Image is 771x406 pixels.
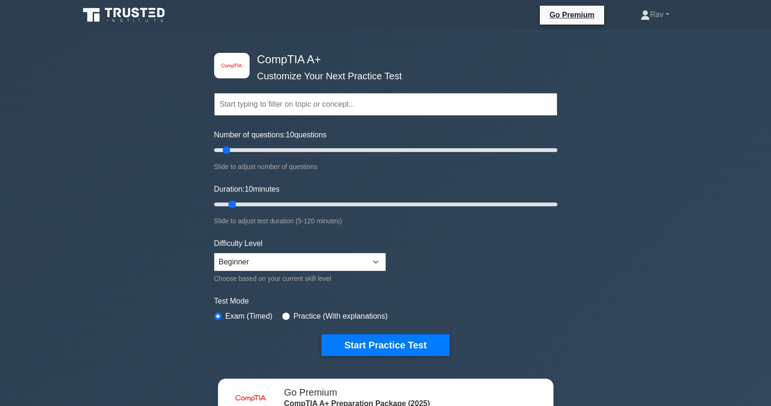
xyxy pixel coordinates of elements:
[214,161,557,172] div: Slide to adjust number of questions
[214,215,557,227] div: Slide to adjust test duration (5-120 minutes)
[321,334,449,356] button: Start Practice Test
[214,184,280,195] label: Duration: minutes
[214,273,386,284] div: Choose based on your current skill level
[225,311,273,322] label: Exam (Timed)
[214,238,263,249] label: Difficulty Level
[286,131,295,139] span: 10
[214,93,557,116] input: Start typing to filter on topic or concept...
[244,185,253,193] span: 10
[618,5,692,24] a: Rav
[214,296,557,307] label: Test Mode
[544,9,600,21] a: Go Premium
[214,129,327,141] label: Number of questions: questions
[294,311,388,322] label: Practice (With explanations)
[253,53,511,67] h4: CompTIA A+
